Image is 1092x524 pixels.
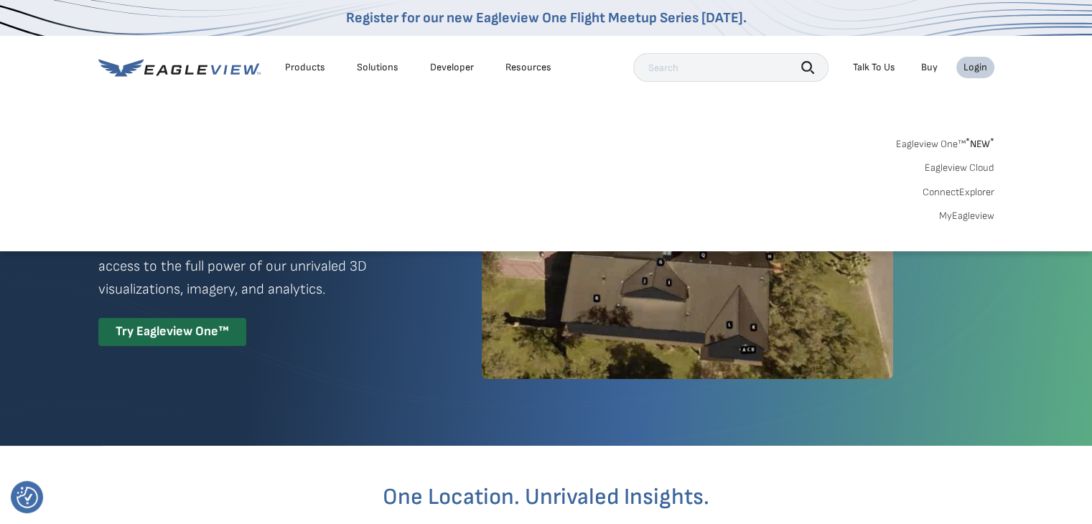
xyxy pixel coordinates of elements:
input: Search [633,53,829,82]
img: Revisit consent button [17,487,38,508]
span: NEW [966,138,994,150]
h2: One Location. Unrivaled Insights. [109,486,984,509]
button: Consent Preferences [17,487,38,508]
a: Developer [430,61,474,74]
a: Register for our new Eagleview One Flight Meetup Series [DATE]. [346,9,747,27]
div: Solutions [357,61,398,74]
div: Products [285,61,325,74]
div: Try Eagleview One™ [98,318,246,346]
a: Eagleview Cloud [925,162,994,174]
div: Login [963,61,987,74]
a: MyEagleview [939,210,994,223]
a: Buy [921,61,938,74]
div: Talk To Us [853,61,895,74]
a: Eagleview One™*NEW* [896,134,994,150]
p: A premium digital experience that provides seamless access to the full power of our unrivaled 3D ... [98,232,430,301]
a: ConnectExplorer [923,186,994,199]
div: Resources [505,61,551,74]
